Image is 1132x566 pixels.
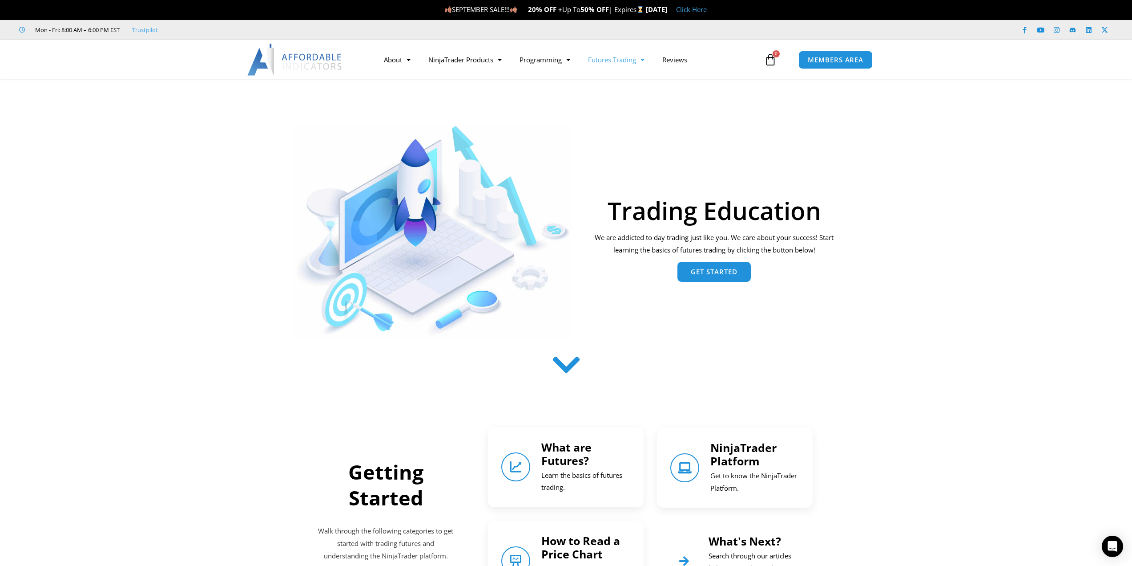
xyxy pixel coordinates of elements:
a: What are Futures? [541,440,592,468]
span: 0 [773,50,780,57]
img: ⌛ [637,6,644,13]
a: What's Next? [709,533,781,549]
p: Get to know the NinjaTrader Platform. [710,470,799,495]
a: What are Futures? [501,452,530,481]
h2: Getting Started [317,459,455,511]
a: How to Read a Price Chart [541,533,620,562]
p: Learn the basics of futures trading. [541,469,630,494]
span: SEPTEMBER SALE!!! Up To | Expires [444,5,646,14]
a: NinjaTrader Platform [670,453,699,482]
a: Futures Trading [579,49,653,70]
strong: 50% OFF [580,5,609,14]
nav: Menu [375,49,762,70]
a: Click Here [676,5,707,14]
a: Reviews [653,49,696,70]
a: NinjaTrader Platform [710,440,777,468]
a: MEMBERS AREA [798,51,873,69]
a: Trustpilot [132,24,158,35]
img: 🍂 [510,6,517,13]
a: Get Started [677,262,751,282]
a: Programming [511,49,579,70]
a: NinjaTrader Products [419,49,511,70]
span: MEMBERS AREA [808,57,863,63]
img: AdobeStock 293954085 1 Converted | Affordable Indicators – NinjaTrader [293,126,572,338]
span: Mon - Fri: 8:00 AM – 6:00 PM EST [33,24,120,35]
img: 🍂 [445,6,451,13]
a: About [375,49,419,70]
img: LogoAI | Affordable Indicators – NinjaTrader [247,44,343,76]
div: Open Intercom Messenger [1102,536,1123,557]
span: Get Started [691,269,737,275]
strong: [DATE] [646,5,667,14]
strong: 20% OFF + [528,5,562,14]
h1: Trading Education [589,198,839,223]
p: Walk through the following categories to get started with trading futures and understanding the N... [317,525,455,562]
a: 0 [751,47,790,73]
p: We are addicted to day trading just like you. We care about your success! Start learning the basi... [589,232,839,257]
